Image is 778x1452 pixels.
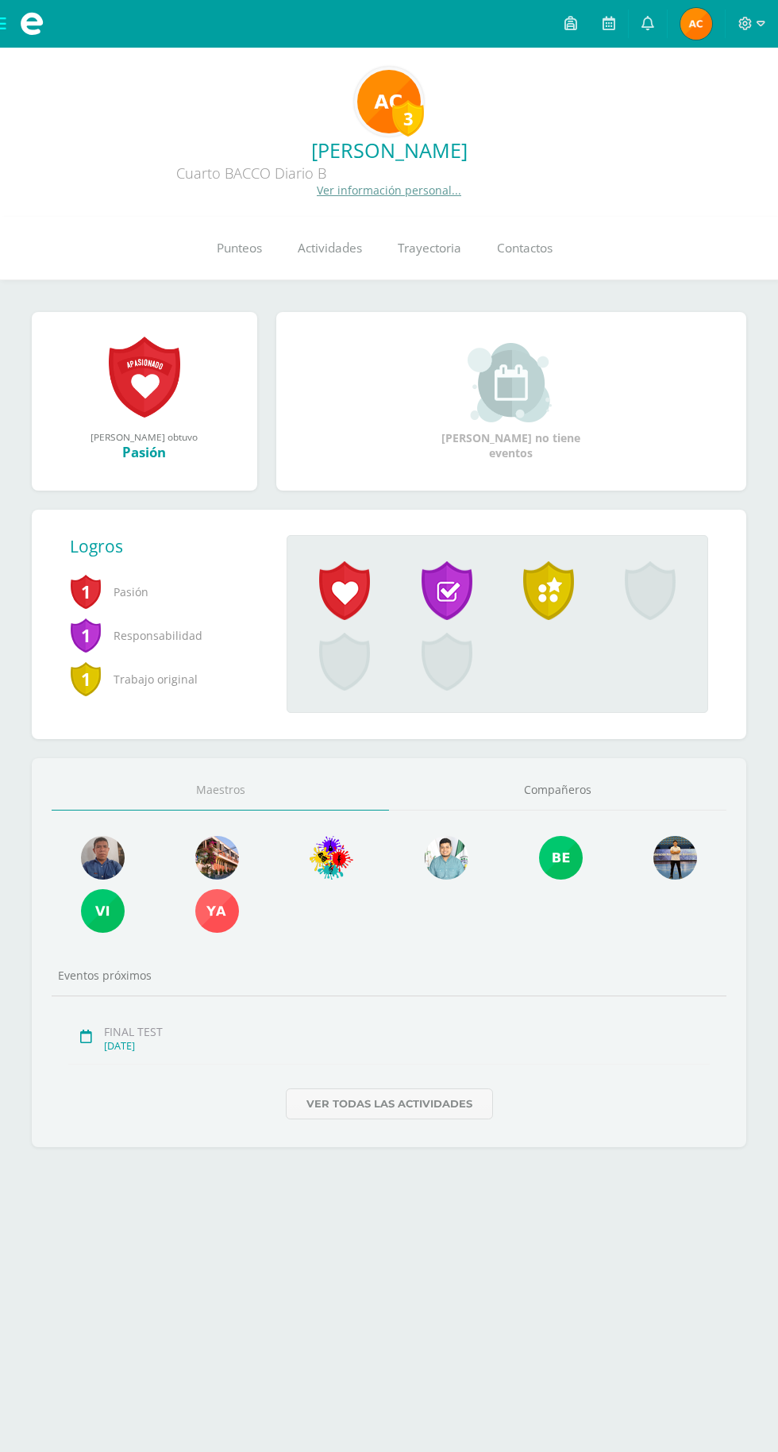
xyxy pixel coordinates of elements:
a: Compañeros [389,770,726,811]
a: [PERSON_NAME] [13,137,765,164]
img: event_small.png [468,343,554,422]
div: [PERSON_NAME] obtuvo [48,430,241,443]
a: Contactos [479,217,570,280]
img: 86ad762a06db99f3d783afd7c36c2468.png [81,889,125,933]
div: [PERSON_NAME] no tiene eventos [432,343,591,460]
img: 15ead7f1e71f207b867fb468c38fe54e.png [81,836,125,880]
span: 1 [70,573,102,610]
a: Maestros [52,770,389,811]
span: Trayectoria [398,240,461,256]
a: Punteos [198,217,279,280]
img: c41d019b26e4da35ead46476b645875d.png [539,836,583,880]
img: ecca0b378a48b7ab4b91c770ef05ad6a.png [357,70,421,133]
div: Eventos próximos [52,968,726,983]
a: Actividades [279,217,379,280]
span: 1 [70,617,102,653]
span: Actividades [298,240,362,256]
div: Logros [70,535,274,557]
img: 2790451410765bad2b69e4316271b4d3.png [680,8,712,40]
span: Responsabilidad [70,614,261,657]
a: Trayectoria [379,217,479,280]
img: f1de0090d169917daf4d0a2768869178.png [195,889,239,933]
div: FINAL TEST [104,1024,710,1039]
span: Punteos [217,240,262,256]
span: 1 [70,661,102,697]
img: c490b80d80e9edf85c435738230cd812.png [310,836,353,880]
span: Contactos [497,240,553,256]
a: Ver información personal... [317,183,461,198]
span: Pasión [70,570,261,614]
img: 62c276f9e5707e975a312ba56e3c64d5.png [653,836,697,880]
div: Cuarto BACCO Diario B [13,164,489,183]
div: [DATE] [104,1039,710,1053]
div: Pasión [48,443,241,461]
a: Ver todas las actividades [286,1088,493,1119]
div: 3 [392,100,424,137]
span: Trabajo original [70,657,261,701]
img: e29994105dc3c498302d04bab28faecd.png [195,836,239,880]
img: 0f63e8005e7200f083a8d258add6f512.png [425,836,468,880]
